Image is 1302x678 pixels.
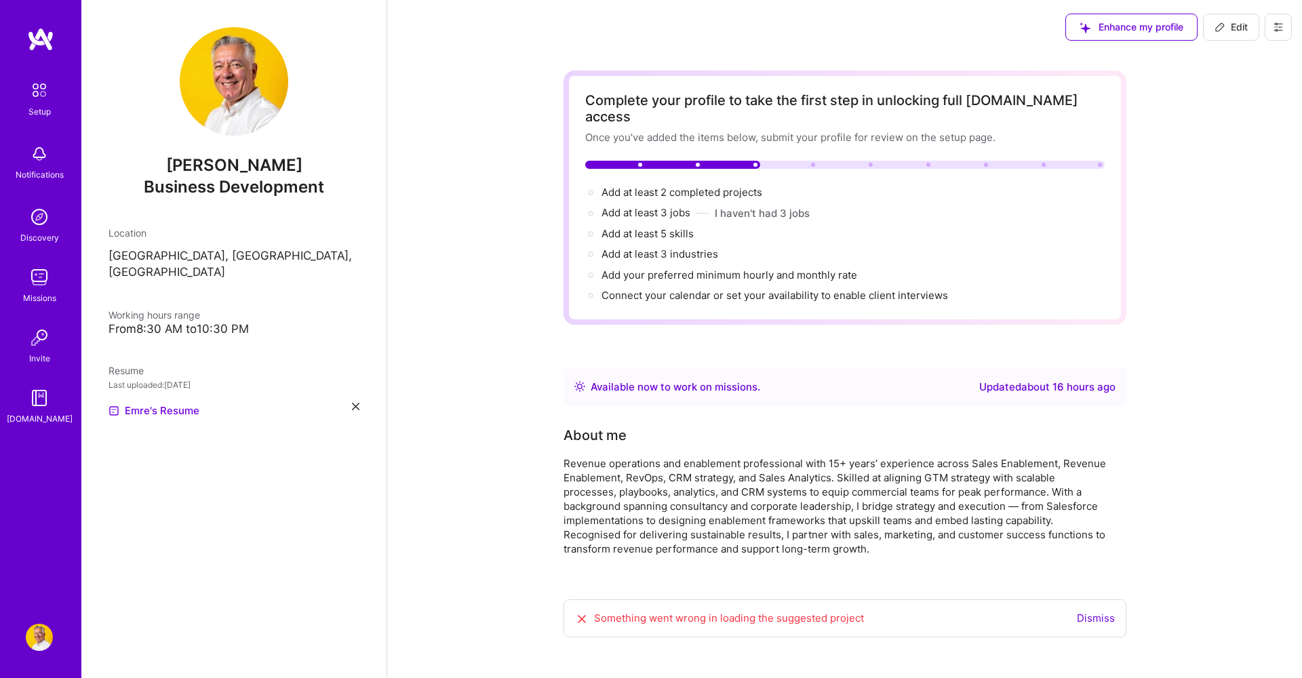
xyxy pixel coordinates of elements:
[1065,14,1198,41] button: Enhance my profile
[108,405,119,416] img: Resume
[1080,20,1183,34] span: Enhance my profile
[585,130,1105,144] div: Once you’ve added the items below, submit your profile for review on the setup page.
[108,403,199,419] a: Emre's Resume
[574,381,585,392] img: Availability
[26,384,53,412] img: guide book
[108,322,359,336] div: From 8:30 AM to 10:30 PM
[601,268,857,281] span: Add your preferred minimum hourly and monthly rate
[564,456,1106,556] div: Revenue operations and enablement professional with 15+ years’ experience across Sales Enablement...
[1077,612,1115,624] a: Dismiss
[20,231,59,245] div: Discovery
[29,351,50,365] div: Invite
[108,248,359,281] p: [GEOGRAPHIC_DATA], [GEOGRAPHIC_DATA], [GEOGRAPHIC_DATA]
[26,140,53,167] img: bell
[601,289,948,302] span: Connect your calendar or set your availability to enable client interviews
[108,378,359,392] div: Last uploaded: [DATE]
[601,186,762,199] span: Add at least 2 completed projects
[108,155,359,176] span: [PERSON_NAME]
[564,425,627,445] div: Tell us a little about yourself
[108,226,359,240] div: Location
[715,206,810,220] button: I haven't had 3 jobs
[601,206,690,219] span: Add at least 3 jobs
[601,227,694,240] span: Add at least 5 skills
[144,177,324,197] span: Business Development
[575,612,589,626] i: icon SlimRedX
[22,624,56,651] a: User Avatar
[352,403,359,410] i: icon Close
[28,104,51,119] div: Setup
[1203,14,1259,41] button: Edit
[180,27,288,136] img: User Avatar
[1080,22,1090,33] i: icon SuggestedTeams
[16,167,64,182] div: Notifications
[108,365,144,376] span: Resume
[564,425,627,445] div: About me
[108,309,200,321] span: Working hours range
[26,324,53,351] img: Invite
[1215,20,1248,34] span: Edit
[26,624,53,651] img: User Avatar
[601,247,718,260] span: Add at least 3 industries
[25,76,54,104] img: setup
[7,412,73,426] div: [DOMAIN_NAME]
[575,611,864,626] div: Something went wrong in loading the suggested project
[23,291,56,305] div: Missions
[979,379,1116,395] div: Updated about 16 hours ago
[27,27,54,52] img: logo
[26,264,53,291] img: teamwork
[1203,14,1259,41] div: null
[585,92,1105,125] div: Complete your profile to take the first step in unlocking full [DOMAIN_NAME] access
[26,203,53,231] img: discovery
[591,379,760,395] div: Available now to work on missions .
